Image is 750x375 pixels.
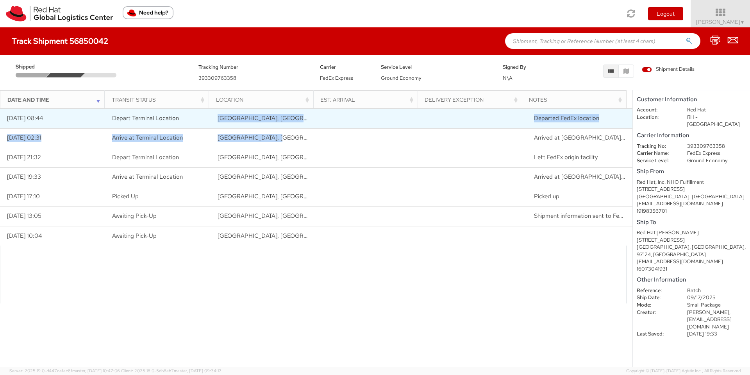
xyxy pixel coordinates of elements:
div: [STREET_ADDRESS] [637,237,746,244]
h5: Ship To [637,219,746,226]
span: Awaiting Pick-Up [112,212,157,220]
div: Red Hat, Inc. NHO Fulfillment [637,179,746,186]
span: Shipment Details [642,66,695,73]
span: RALEIGH, NC, US [218,192,403,200]
span: Departed FedEx location [534,114,599,122]
span: Arrive at Terminal Location [112,134,183,142]
dt: Account: [631,106,681,114]
span: Depart Terminal Location [112,153,179,161]
div: Transit Status [112,96,207,104]
div: Est. Arrival [320,96,415,104]
span: Shipped [16,63,49,71]
span: N\A [503,75,512,81]
span: ▼ [740,19,745,25]
dt: Service Level: [631,157,681,165]
div: Date and Time [7,96,102,104]
div: Notes [529,96,624,104]
h4: Track Shipment 56850042 [12,37,108,45]
span: Server: 2025.19.0-d447cefac8f [9,368,120,373]
h5: Carrier [320,65,369,70]
h5: Service Level [381,65,491,70]
span: RALEIGH, NC, US [218,173,403,181]
h5: Other Information [637,276,746,283]
span: Ground Economy [381,75,421,81]
span: Client: 2025.18.0-5db8ab7 [121,368,221,373]
dt: Last Saved: [631,330,681,338]
div: Location [216,96,311,104]
span: FedEx Express [320,75,353,81]
span: RALEIGH, NC, US [218,232,403,240]
h5: Tracking Number [198,65,309,70]
div: [GEOGRAPHIC_DATA], [GEOGRAPHIC_DATA], 97124, [GEOGRAPHIC_DATA] [637,244,746,258]
span: KERNERSVILLE, NC, US [218,134,403,142]
label: Shipment Details [642,66,695,74]
span: Left FedEx origin facility [534,153,598,161]
dt: Ship Date: [631,294,681,301]
dt: Carrier Name: [631,150,681,157]
button: Logout [648,7,683,20]
div: 19198356701 [637,208,746,215]
span: Awaiting Pick-Up [112,232,157,240]
div: [GEOGRAPHIC_DATA], [GEOGRAPHIC_DATA] [637,193,746,201]
span: RALEIGH, NC, US [218,153,403,161]
dt: Mode: [631,301,681,309]
dt: Tracking No: [631,143,681,150]
span: RALEIGH, NC, US [218,212,403,220]
span: Arrived at FedEx location [534,173,644,181]
span: master, [DATE] 10:47:06 [72,368,120,373]
span: Arrived at FedEx location [534,134,644,142]
h5: Ship From [637,168,746,175]
span: Arrive at Terminal Location [112,173,183,181]
span: 393309763358 [198,75,236,81]
h5: Signed By [503,65,552,70]
span: Depart Terminal Location [112,114,179,122]
img: rh-logistics-00dfa346123c4ec078e1.svg [6,6,113,22]
span: KERNERSVILLE, NC, US [218,114,403,122]
span: [PERSON_NAME], [687,309,730,316]
span: Picked Up [112,192,139,200]
div: [STREET_ADDRESS] [637,186,746,193]
h5: Customer Information [637,96,746,103]
dt: Creator: [631,309,681,316]
span: Shipment information sent to FedEx [534,212,629,220]
div: 16073041931 [637,266,746,273]
span: [PERSON_NAME] [696,18,745,25]
span: Picked up [534,192,559,200]
dt: Reference: [631,287,681,294]
div: Red Hat [PERSON_NAME] [637,229,746,237]
span: Copyright © [DATE]-[DATE] Agistix Inc., All Rights Reserved [626,368,741,374]
button: Need help? [123,6,173,19]
div: Delivery Exception [425,96,520,104]
dt: Location: [631,114,681,121]
h5: Carrier Information [637,132,746,139]
input: Shipment, Tracking or Reference Number (at least 4 chars) [505,33,700,49]
div: [EMAIL_ADDRESS][DOMAIN_NAME] [637,258,746,266]
span: master, [DATE] 09:34:17 [174,368,221,373]
div: [EMAIL_ADDRESS][DOMAIN_NAME] [637,200,746,208]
